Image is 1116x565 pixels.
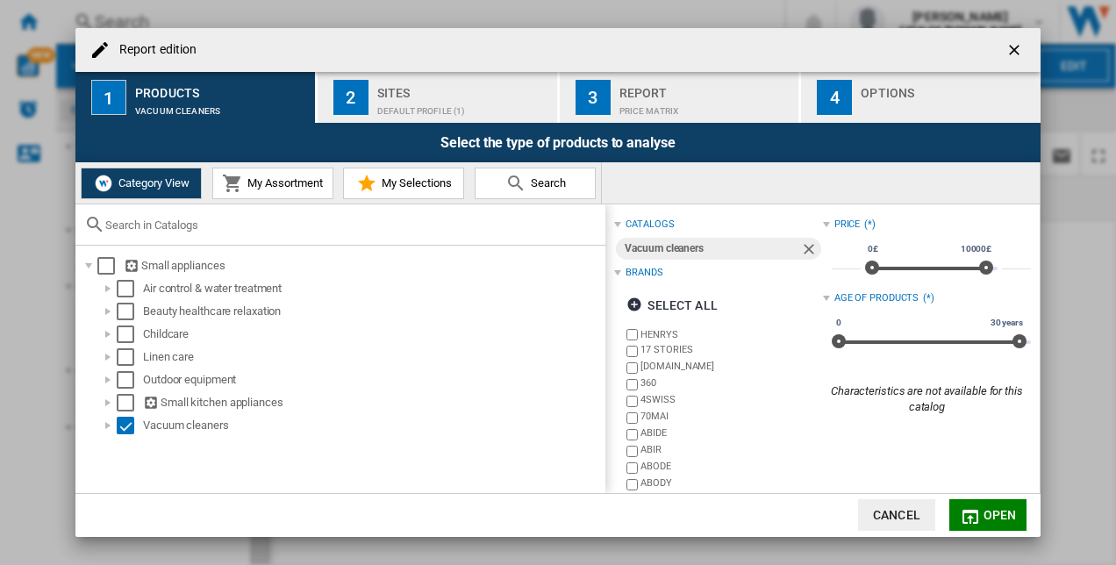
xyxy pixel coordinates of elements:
[626,218,674,232] div: catalogs
[143,394,603,411] div: Small kitchen appliances
[640,328,822,341] label: HENRYS
[243,176,323,190] span: My Assortment
[834,291,919,305] div: Age of products
[626,329,638,340] input: brand.name
[475,168,596,199] button: Search
[988,316,1026,330] span: 30 years
[114,176,190,190] span: Category View
[1005,41,1027,62] ng-md-icon: getI18NText('BUTTONS.CLOSE_DIALOG')
[626,396,638,407] input: brand.name
[93,173,114,194] img: wiser-icon-white.png
[576,80,611,115] div: 3
[626,462,638,474] input: brand.name
[626,479,638,490] input: brand.name
[626,290,717,321] div: Select all
[143,303,603,320] div: Beauty healthcare relaxation
[91,80,126,115] div: 1
[143,325,603,343] div: Childcare
[858,499,935,531] button: Cancel
[626,446,638,457] input: brand.name
[318,72,559,123] button: 2 Sites Default profile (1)
[625,238,799,260] div: Vacuum cleaners
[640,460,822,476] div: ABODE
[135,97,308,116] div: Vacuum cleaners
[377,176,452,190] span: My Selections
[377,79,550,97] div: Sites
[998,32,1034,68] button: getI18NText('BUTTONS.CLOSE_DIALOG')
[626,429,638,440] input: brand.name
[834,218,861,232] div: Price
[817,80,852,115] div: 4
[801,72,1041,123] button: 4 Options
[143,417,603,434] div: Vacuum cleaners
[117,303,143,320] md-checkbox: Select
[626,266,662,280] div: Brands
[117,417,143,434] md-checkbox: Select
[333,80,368,115] div: 2
[640,426,822,443] div: ABIDE
[526,176,566,190] span: Search
[800,240,821,261] ng-md-icon: Remove
[640,360,822,376] div: [DOMAIN_NAME]
[949,499,1027,531] button: Open
[861,79,1034,97] div: Options
[833,316,844,330] span: 0
[111,41,197,59] h4: Report edition
[560,72,801,123] button: 3 Report Price Matrix
[984,508,1017,522] span: Open
[626,379,638,390] input: brand.name
[143,280,603,297] div: Air control & water treatment
[343,168,464,199] button: My Selections
[823,383,1031,415] div: Characteristics are not available for this catalog
[117,280,143,297] md-checkbox: Select
[97,257,124,275] md-checkbox: Select
[81,168,202,199] button: Category View
[117,371,143,389] md-checkbox: Select
[619,79,792,97] div: Report
[212,168,333,199] button: My Assortment
[117,348,143,366] md-checkbox: Select
[626,346,638,357] input: brand.name
[117,394,143,411] md-checkbox: Select
[621,290,722,321] button: Select all
[135,79,308,97] div: Products
[117,325,143,343] md-checkbox: Select
[143,371,603,389] div: Outdoor equipment
[640,476,822,493] div: ABODY
[640,410,822,426] div: 70MAI
[75,123,1041,162] div: Select the type of products to analyse
[958,242,994,256] span: 10000£
[75,72,317,123] button: 1 Products Vacuum cleaners
[640,443,822,460] div: ABIR
[640,343,822,360] div: 17 STORIES
[105,218,597,232] input: Search in Catalogs
[626,362,638,374] input: brand.name
[143,348,603,366] div: Linen care
[626,412,638,424] input: brand.name
[619,97,792,116] div: Price Matrix
[865,242,881,256] span: 0£
[124,257,603,275] div: Small appliances
[640,393,822,410] div: 4SWISS
[377,97,550,116] div: Default profile (1)
[640,376,822,393] div: 360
